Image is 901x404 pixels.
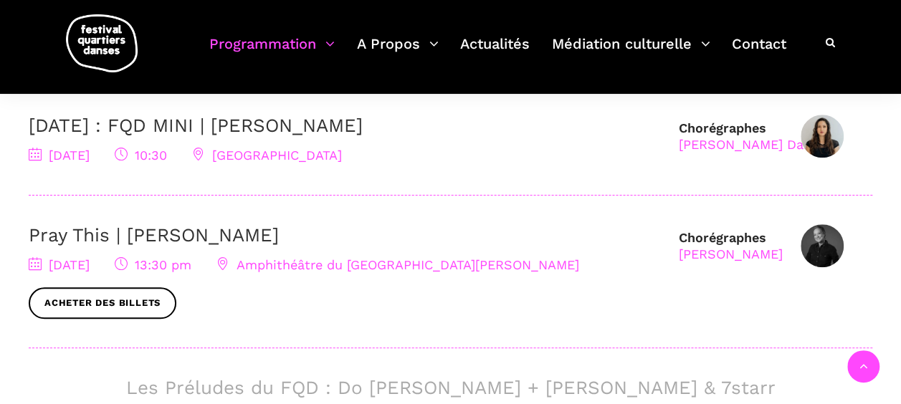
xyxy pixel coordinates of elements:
[357,32,439,74] a: A Propos
[679,246,783,262] div: [PERSON_NAME]
[115,257,191,272] span: 13:30 pm
[115,148,167,163] span: 10:30
[801,224,844,267] img: Denise Clarke
[29,257,90,272] span: [DATE]
[66,14,138,72] img: logo-fqd-med
[192,148,342,163] span: [GEOGRAPHIC_DATA]
[29,377,872,399] h3: Les Préludes du FQD : Do [PERSON_NAME] + [PERSON_NAME] & 7starr
[216,257,579,272] span: Amphithéâtre du [GEOGRAPHIC_DATA][PERSON_NAME]
[679,136,825,153] div: [PERSON_NAME] Danse
[29,115,363,136] a: [DATE] : FQD MINI | [PERSON_NAME]
[29,148,90,163] span: [DATE]
[552,32,710,74] a: Médiation culturelle
[460,32,530,74] a: Actualités
[29,287,176,319] a: Acheter des billets
[679,229,783,263] div: Chorégraphes
[732,32,786,74] a: Contact
[29,224,279,246] a: Pray This | [PERSON_NAME]
[801,115,844,158] img: IMG01031-Edit
[679,120,825,153] div: Chorégraphes
[209,32,335,74] a: Programmation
